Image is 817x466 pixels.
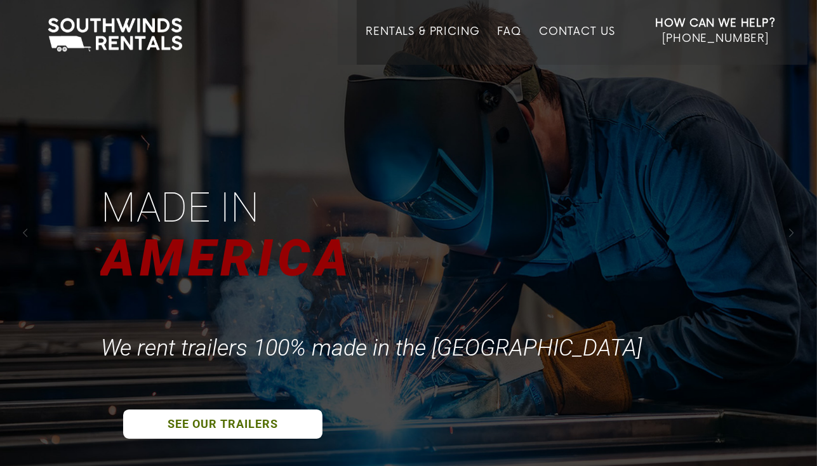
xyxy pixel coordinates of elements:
[366,25,479,65] a: Rentals & Pricing
[123,409,322,439] a: SEE OUR TRAILERS
[539,25,614,65] a: Contact Us
[101,181,265,235] div: Made in
[41,15,189,55] img: Southwinds Rentals Logo
[101,334,648,362] div: We rent trailers 100% made in the [GEOGRAPHIC_DATA]
[662,32,769,45] span: [PHONE_NUMBER]
[101,223,360,293] div: AMERICA
[656,17,776,30] strong: How Can We Help?
[656,16,776,55] a: How Can We Help? [PHONE_NUMBER]
[498,25,522,65] a: FAQ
